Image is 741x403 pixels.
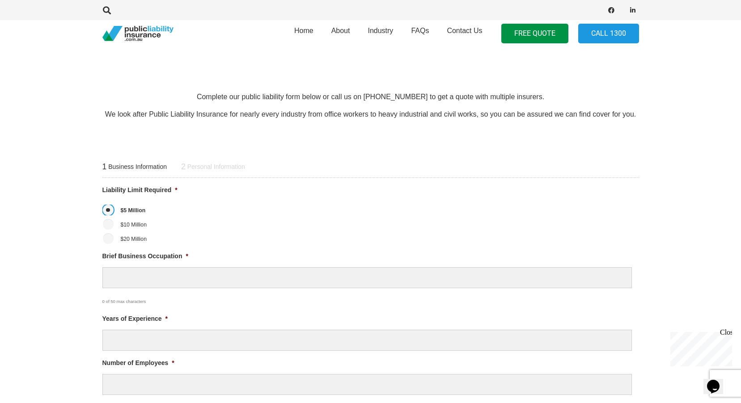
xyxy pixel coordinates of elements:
iframe: chat widget [667,328,732,366]
span: Personal Information [187,163,245,171]
a: Contact Us [438,17,491,50]
span: 2 [181,162,186,172]
span: Industry [368,27,393,34]
a: Industry [359,17,402,50]
p: We look after Public Liability Insurance for nearly every industry from office workers to heavy i... [102,109,639,119]
span: 1 [102,162,107,172]
a: About [322,17,359,50]
span: FAQs [411,27,429,34]
span: About [331,27,350,34]
label: Brief Business Occupation [102,252,188,260]
span: Business Information [108,163,167,171]
div: 0 of 50 max characters [102,290,589,306]
label: $5 Million [120,206,145,214]
a: Home [285,17,322,50]
span: Contact Us [447,27,482,34]
label: $10 Million [120,221,147,229]
a: Call 1300 [578,24,639,44]
iframe: chat widget [703,367,732,394]
a: LinkedIn [627,4,639,17]
label: Number of Employees [102,359,174,367]
a: Search [98,6,116,14]
a: Facebook [605,4,618,17]
label: Liability Limit Required [102,186,178,194]
p: Complete our public liability form below or call us on [PHONE_NUMBER] to get a quote with multipl... [102,92,639,102]
a: FAQs [402,17,438,50]
div: Chat live with an agent now!Close [4,4,62,65]
a: pli_logotransparent [102,26,174,42]
label: $20 Million [120,235,147,243]
label: Years of Experience [102,315,168,323]
span: Home [294,27,313,34]
a: FREE QUOTE [501,24,568,44]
